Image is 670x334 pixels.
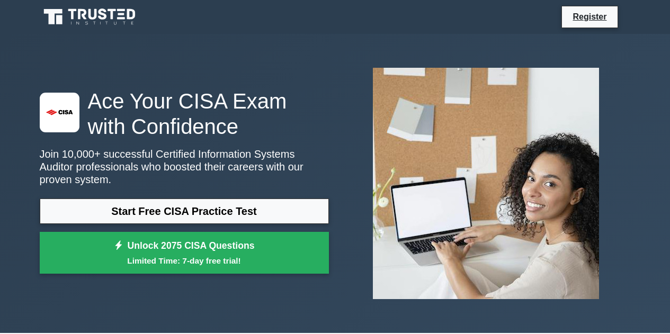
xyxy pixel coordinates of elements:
small: Limited Time: 7-day free trial! [53,255,316,267]
a: Unlock 2075 CISA QuestionsLimited Time: 7-day free trial! [40,232,329,274]
h1: Ace Your CISA Exam with Confidence [40,88,329,139]
p: Join 10,000+ successful Certified Information Systems Auditor professionals who boosted their car... [40,148,329,186]
a: Register [566,10,613,23]
a: Start Free CISA Practice Test [40,198,329,224]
